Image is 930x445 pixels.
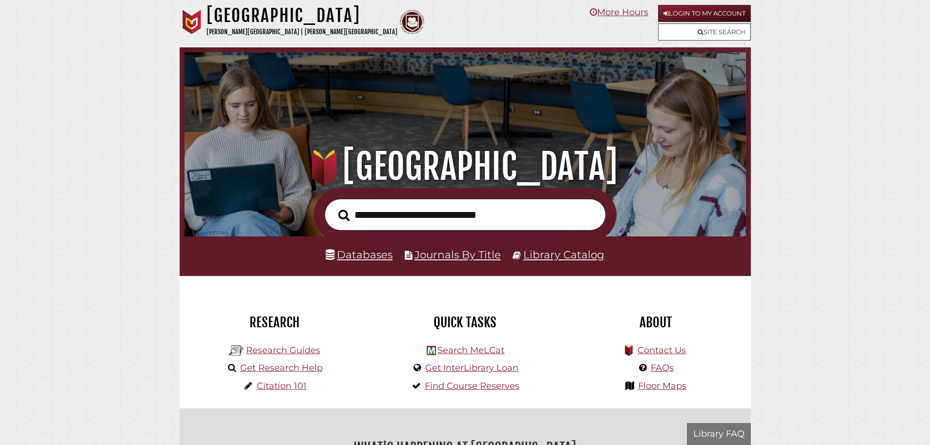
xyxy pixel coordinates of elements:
i: Search [338,209,350,221]
img: Hekman Library Logo [229,343,244,358]
h2: About [568,314,744,331]
button: Search [333,207,354,224]
a: Find Course Reserves [425,381,519,391]
a: Citation 101 [257,381,307,391]
h1: [GEOGRAPHIC_DATA] [198,145,732,188]
h2: Quick Tasks [377,314,553,331]
a: Contact Us [638,345,686,356]
a: Journals By Title [414,248,501,261]
p: [PERSON_NAME][GEOGRAPHIC_DATA] | [PERSON_NAME][GEOGRAPHIC_DATA] [207,26,397,38]
a: More Hours [590,7,648,18]
h2: Research [187,314,363,331]
h1: [GEOGRAPHIC_DATA] [207,5,397,26]
a: Library Catalog [523,248,604,261]
a: Get Research Help [240,362,323,373]
img: Calvin Theological Seminary [400,10,424,34]
a: FAQs [651,362,674,373]
a: Search MeLCat [437,345,504,356]
a: Research Guides [246,345,320,356]
a: Login to My Account [658,5,751,22]
a: Floor Maps [638,381,686,391]
img: Calvin University [180,10,204,34]
a: Get InterLibrary Loan [425,362,518,373]
a: Site Search [658,23,751,41]
a: Databases [326,248,393,261]
img: Hekman Library Logo [427,346,436,355]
